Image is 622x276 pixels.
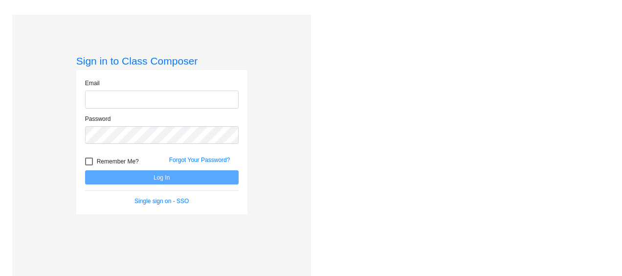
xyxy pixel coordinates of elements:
span: Remember Me? [97,156,139,167]
button: Log In [85,170,239,184]
h3: Sign in to Class Composer [76,55,247,67]
a: Single sign on - SSO [134,198,189,205]
label: Password [85,115,111,123]
a: Forgot Your Password? [169,157,230,163]
label: Email [85,79,100,88]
